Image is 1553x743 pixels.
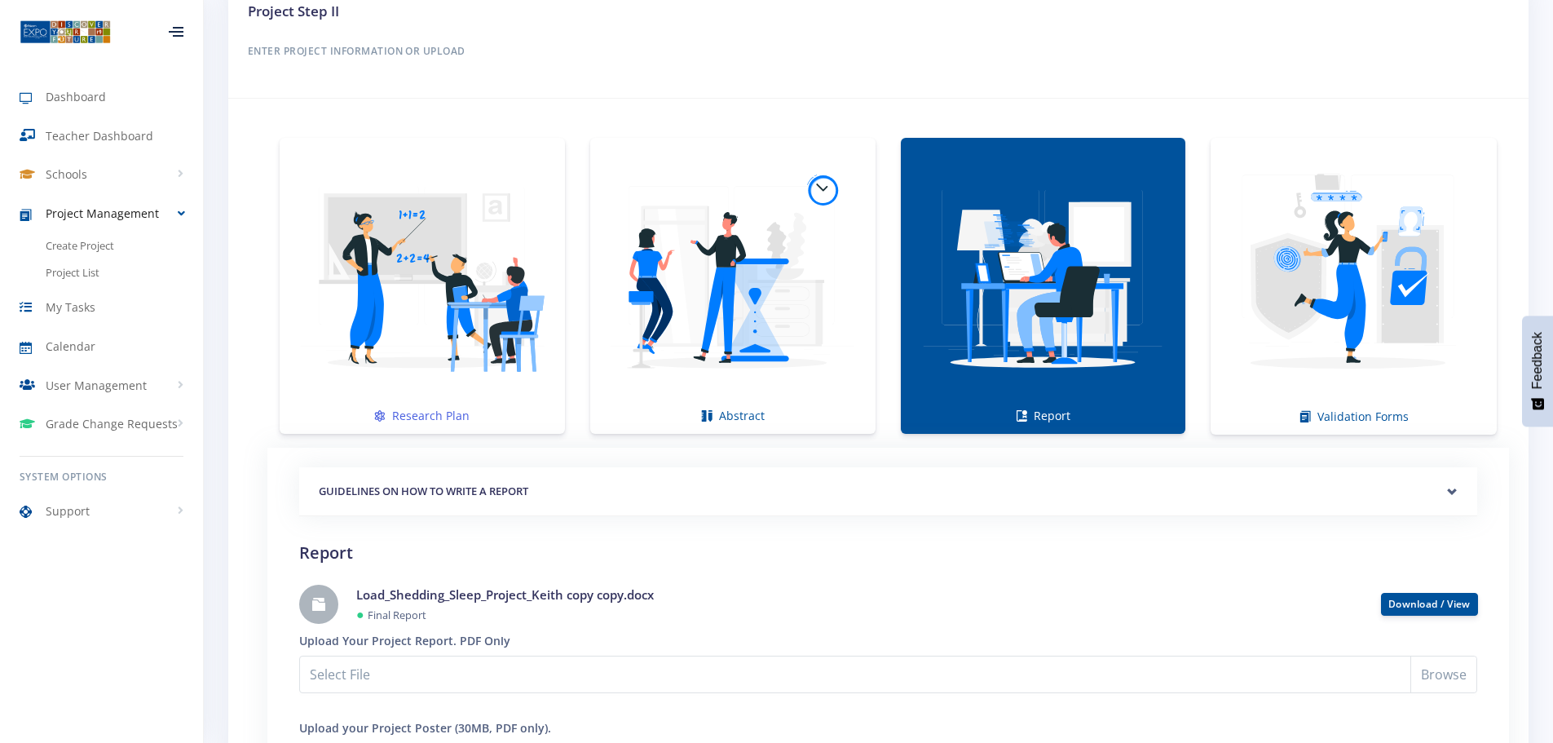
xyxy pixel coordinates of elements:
[299,541,1477,565] h2: Report
[1522,316,1553,427] button: Feedback - Show survey
[20,19,111,45] img: ...
[1211,138,1497,435] a: Validation Forms
[248,41,1509,62] h6: Enter Project Information or Upload
[46,88,106,105] span: Dashboard
[1530,332,1545,389] span: Feedback
[46,166,87,183] span: Schools
[46,299,95,316] span: My Tasks
[319,484,1458,500] h5: GUIDELINES ON HOW TO WRITE A REPORT
[46,377,147,394] span: User Management
[356,586,1357,604] h4: Load_Shedding_Sleep_Project_Keith copy copy.docx
[1224,148,1484,408] img: Validation Forms
[46,127,153,144] span: Teacher Dashboard
[46,415,178,432] span: Grade Change Requests
[20,470,183,484] h6: System Options
[1388,597,1471,611] a: Download / View
[356,605,364,623] span: ●
[293,148,552,407] img: Research Plan
[46,502,90,520] span: Support
[46,238,114,254] span: Create Project
[299,719,551,736] label: Upload your Project Poster (30MB, PDF only).
[46,265,99,281] span: Project List
[590,138,876,434] a: Abstract
[299,632,510,649] label: Upload Your Project Report. PDF Only
[46,338,95,355] span: Calendar
[901,138,1186,434] a: Report
[368,608,426,622] small: Final Report
[1381,593,1478,616] button: Download / View
[46,205,159,222] span: Project Management
[280,138,565,434] a: Research Plan
[603,148,863,407] img: Abstract
[248,1,1509,22] h3: Project Step II
[914,148,1173,407] img: Report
